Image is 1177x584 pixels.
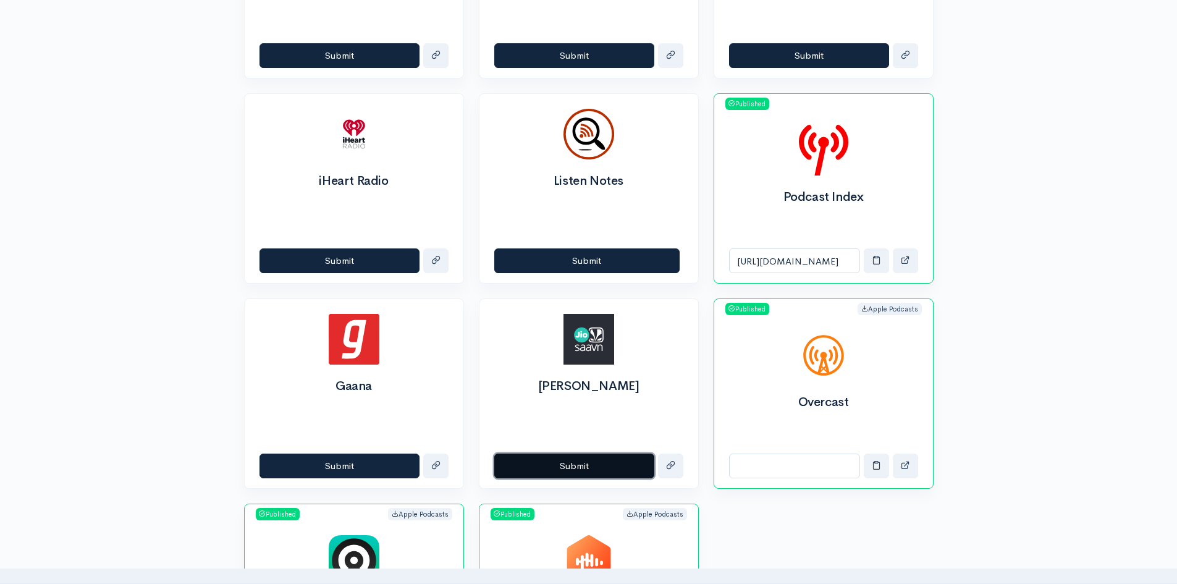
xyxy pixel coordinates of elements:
button: Submit [494,43,654,69]
span: Apple Podcasts [388,508,452,520]
h2: Listen Notes [494,174,683,188]
span: Published [491,508,534,520]
span: Published [256,508,300,520]
img: iHeart Radio logo [329,109,379,159]
span: Apple Podcasts [623,508,686,520]
img: Gaana logo [329,314,379,365]
span: Published [725,98,769,110]
button: Submit [494,454,654,479]
button: Submit [259,248,420,274]
button: Submit [259,454,420,479]
input: Overcast link [729,454,860,479]
img: Jio Saavn logo [563,314,614,365]
h2: Podcast Index [729,190,918,204]
h2: [PERSON_NAME] [494,379,683,393]
span: Published [725,303,769,315]
button: Submit [729,43,889,69]
h2: iHeart Radio [259,174,449,188]
img: Podcast Index logo [798,125,849,176]
span: Apple Podcasts [858,303,921,315]
button: Submit [259,43,420,69]
input: Podcast Index link [729,248,860,274]
button: Submit [494,248,680,274]
img: Overcast logo [798,330,849,381]
img: Listen Notes logo [563,109,614,159]
h2: Overcast [729,396,918,409]
h2: Gaana [259,379,449,393]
